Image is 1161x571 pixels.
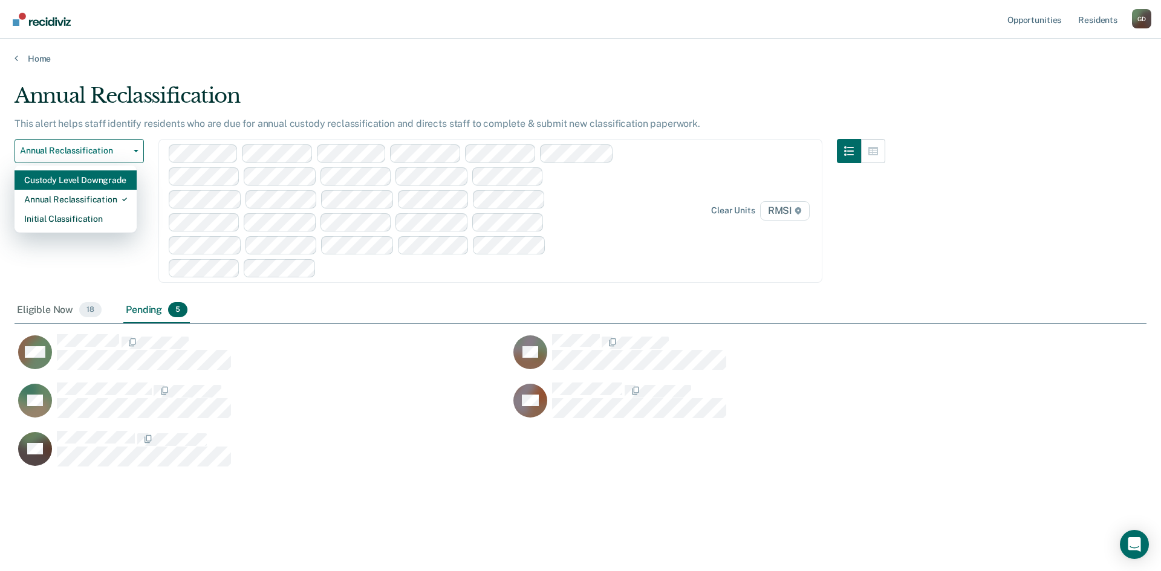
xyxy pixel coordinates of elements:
div: CaseloadOpportunityCell-00332343 [15,430,510,479]
div: Clear units [711,205,755,216]
div: G D [1132,9,1151,28]
button: Profile dropdown button [1132,9,1151,28]
div: Custody Level Downgrade [24,170,127,190]
div: CaseloadOpportunityCell-00264919 [510,334,1005,382]
div: Eligible Now18 [15,297,104,324]
div: Annual Reclassification [24,190,127,209]
span: 5 [168,302,187,318]
div: Initial Classification [24,209,127,228]
img: Recidiviz [13,13,71,26]
div: Open Intercom Messenger [1120,530,1149,559]
button: Annual Reclassification [15,139,144,163]
span: RMSI [760,201,810,221]
a: Home [15,53,1146,64]
div: CaseloadOpportunityCell-00631788 [15,382,510,430]
p: This alert helps staff identify residents who are due for annual custody reclassification and dir... [15,118,700,129]
div: Pending5 [123,297,190,324]
div: CaseloadOpportunityCell-00402721 [510,382,1005,430]
span: Annual Reclassification [20,146,129,156]
div: Annual Reclassification [15,83,885,118]
div: CaseloadOpportunityCell-00596173 [15,334,510,382]
span: 18 [79,302,102,318]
